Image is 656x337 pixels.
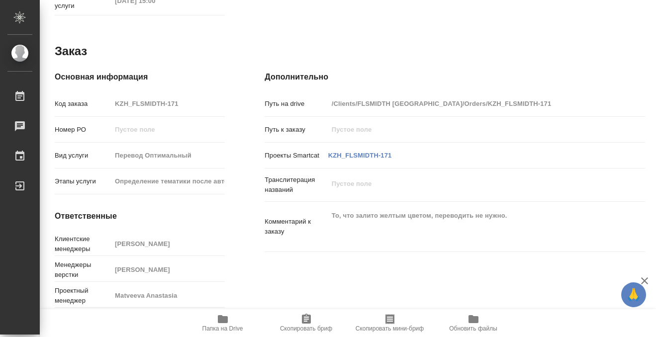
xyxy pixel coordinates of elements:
p: Комментарий к заказу [265,217,328,237]
a: KZH_FLSMIDTH-171 [328,152,392,159]
span: Скопировать мини-бриф [356,325,424,332]
span: Скопировать бриф [280,325,332,332]
p: Проектный менеджер [55,286,111,306]
textarea: То, что залито желтым цветом, переводить не нужно. [328,207,613,244]
p: Менеджеры верстки [55,260,111,280]
h4: Основная информация [55,71,225,83]
button: Обновить файлы [432,309,515,337]
button: 🙏 [621,282,646,307]
p: Путь на drive [265,99,328,109]
input: Пустое поле [328,96,613,111]
input: Пустое поле [111,262,225,277]
p: Путь к заказу [265,125,328,135]
p: Проекты Smartcat [265,151,328,161]
button: Папка на Drive [181,309,265,337]
p: Транслитерация названий [265,175,328,195]
span: 🙏 [625,284,642,305]
button: Скопировать мини-бриф [348,309,432,337]
input: Пустое поле [111,288,225,303]
h4: Ответственные [55,210,225,222]
input: Пустое поле [111,122,225,137]
p: Этапы услуги [55,176,111,186]
p: Клиентские менеджеры [55,234,111,254]
button: Скопировать бриф [265,309,348,337]
span: Папка на Drive [202,325,243,332]
span: Обновить файлы [449,325,497,332]
input: Пустое поле [111,148,225,163]
input: Пустое поле [111,174,225,188]
h4: Дополнительно [265,71,645,83]
p: Номер РО [55,125,111,135]
h2: Заказ [55,43,87,59]
input: Пустое поле [328,122,613,137]
p: Код заказа [55,99,111,109]
p: Вид услуги [55,151,111,161]
input: Пустое поле [111,96,225,111]
input: Пустое поле [111,237,225,251]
